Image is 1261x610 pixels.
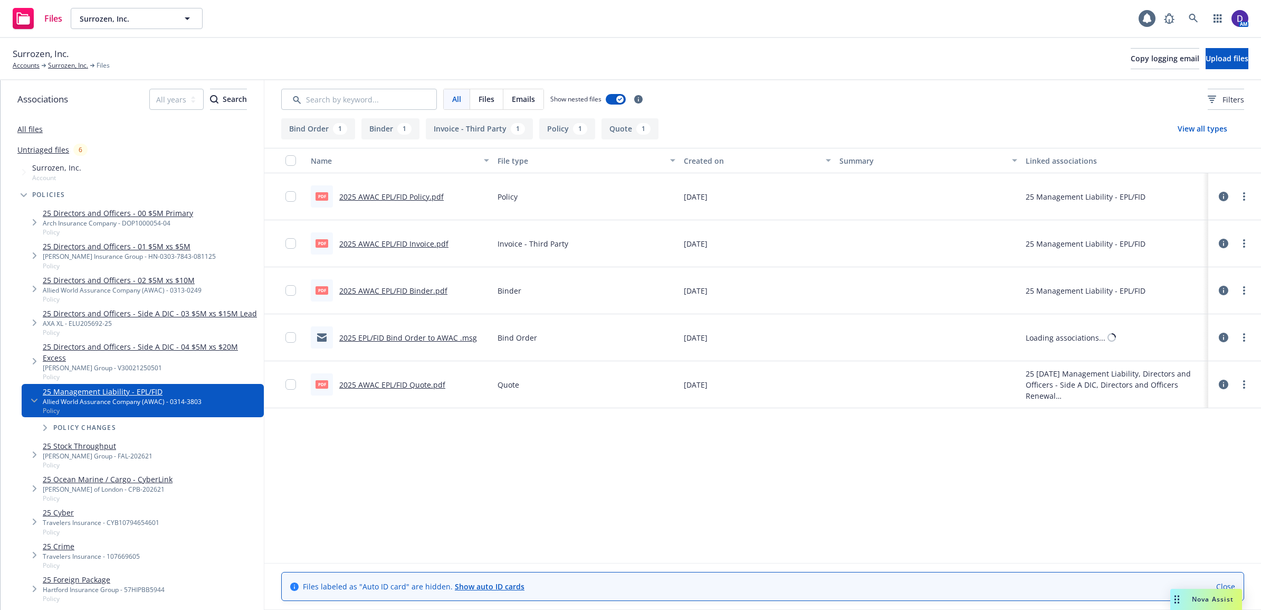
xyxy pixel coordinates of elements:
[333,123,347,135] div: 1
[636,123,651,135] div: 1
[835,148,1022,173] button: Summary
[43,208,193,219] a: 25 Directors and Officers - 00 $5M Primary
[13,61,40,70] a: Accounts
[43,219,193,228] div: Arch Insurance Company - DOP1000054-04
[71,8,203,29] button: Surrozen, Inc.
[43,452,152,461] div: [PERSON_NAME] Group - FAL-202621
[1208,94,1244,105] span: Filters
[1170,589,1242,610] button: Nova Assist
[1131,48,1199,69] button: Copy logging email
[285,238,296,249] input: Toggle Row Selected
[43,341,260,363] a: 25 Directors and Officers - Side A DIC - 04 $5M xs $20M Excess
[1026,332,1105,343] div: Loading associations...
[1231,10,1248,27] img: photo
[550,95,601,104] span: Show nested files
[43,252,216,261] div: [PERSON_NAME] Insurance Group - HN-0303-7843-081125
[493,148,680,173] button: File type
[13,47,69,61] span: Surrozen, Inc.
[97,61,110,70] span: Files
[498,285,521,296] span: Binder
[17,124,43,134] a: All files
[1170,589,1183,610] div: Drag to move
[285,379,296,390] input: Toggle Row Selected
[316,380,328,388] span: pdf
[479,93,494,105] span: Files
[684,379,708,390] span: [DATE]
[43,295,202,304] span: Policy
[43,552,140,561] div: Travelers Insurance - 107669605
[1021,148,1208,173] button: Linked associations
[684,155,819,166] div: Created on
[43,585,165,594] div: Hartford Insurance Group - 57HIPBB5944
[1216,581,1235,592] a: Close
[339,380,445,390] a: 2025 AWAC EPL/FID Quote.pdf
[498,191,518,202] span: Policy
[43,308,257,319] a: 25 Directors and Officers - Side A DIC - 03 $5M xs $15M Lead
[1238,237,1250,250] a: more
[285,332,296,343] input: Toggle Row Selected
[498,379,519,390] span: Quote
[839,155,1006,166] div: Summary
[1026,155,1204,166] div: Linked associations
[397,123,412,135] div: 1
[210,89,247,110] button: SearchSearch
[498,155,664,166] div: File type
[43,541,140,552] a: 25 Crime
[311,155,477,166] div: Name
[43,494,173,503] span: Policy
[684,238,708,249] span: [DATE]
[43,561,140,570] span: Policy
[1026,285,1145,296] div: 25 Management Liability - EPL/FID
[43,594,165,603] span: Policy
[498,238,568,249] span: Invoice - Third Party
[281,89,437,110] input: Search by keyword...
[43,241,216,252] a: 25 Directors and Officers - 01 $5M xs $5M
[43,528,159,537] span: Policy
[43,228,193,237] span: Policy
[1207,8,1228,29] a: Switch app
[43,386,202,397] a: 25 Management Liability - EPL/FID
[43,328,257,337] span: Policy
[1222,94,1244,105] span: Filters
[1206,53,1248,63] span: Upload files
[1159,8,1180,29] a: Report a Bug
[73,144,88,156] div: 6
[1208,89,1244,110] button: Filters
[339,239,448,249] a: 2025 AWAC EPL/FID Invoice.pdf
[573,123,587,135] div: 1
[285,191,296,202] input: Toggle Row Selected
[684,191,708,202] span: [DATE]
[32,192,65,198] span: Policies
[32,162,81,173] span: Surrozen, Inc.
[43,397,202,406] div: Allied World Assurance Company (AWAC) - 0314-3803
[281,118,355,139] button: Bind Order
[43,461,152,470] span: Policy
[316,239,328,247] span: pdf
[43,286,202,295] div: Allied World Assurance Company (AWAC) - 0313-0249
[316,286,328,294] span: pdf
[210,89,247,109] div: Search
[8,4,66,33] a: Files
[43,275,202,286] a: 25 Directors and Officers - 02 $5M xs $10M
[512,93,535,105] span: Emails
[17,144,69,155] a: Untriaged files
[43,261,216,270] span: Policy
[539,118,595,139] button: Policy
[601,118,658,139] button: Quote
[1026,238,1145,249] div: 25 Management Liability - EPL/FID
[44,14,62,23] span: Files
[680,148,835,173] button: Created on
[361,118,419,139] button: Binder
[43,474,173,485] a: 25 Ocean Marine / Cargo - CyberLink
[426,118,533,139] button: Invoice - Third Party
[43,406,202,415] span: Policy
[1026,191,1145,202] div: 25 Management Liability - EPL/FID
[339,286,447,296] a: 2025 AWAC EPL/FID Binder.pdf
[43,363,260,372] div: [PERSON_NAME] Group - V30021250501
[43,485,173,494] div: [PERSON_NAME] of London - CPB-202621
[684,332,708,343] span: [DATE]
[80,13,171,24] span: Surrozen, Inc.
[285,285,296,296] input: Toggle Row Selected
[1206,48,1248,69] button: Upload files
[1183,8,1204,29] a: Search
